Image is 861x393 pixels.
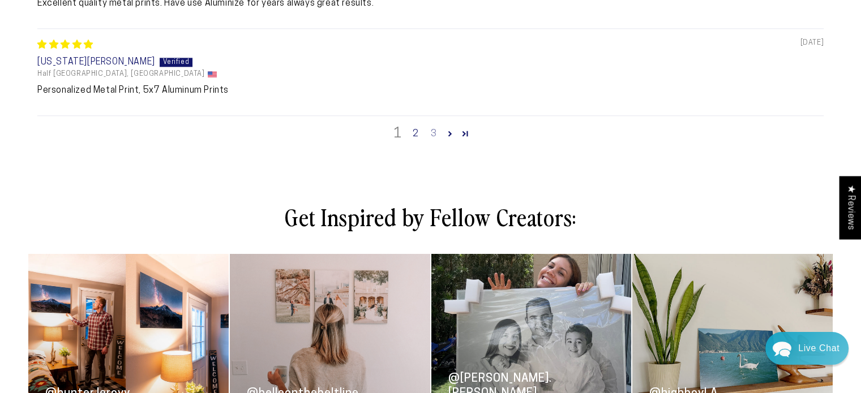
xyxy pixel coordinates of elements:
[37,70,205,79] span: Half [GEOGRAPHIC_DATA], [GEOGRAPHIC_DATA]
[458,126,473,141] a: Page 373
[37,41,93,50] span: 5 star review
[839,176,861,239] div: Click to open Judge.me floating reviews tab
[208,71,217,77] img: US
[37,58,155,67] span: [US_STATE][PERSON_NAME]
[113,202,748,231] h2: Get Inspired by Fellow Creators:
[37,84,824,97] p: Personalized Metal Print, 5x7 Aluminum Prints
[765,332,849,365] div: Chat widget toggle
[798,332,839,365] div: Contact Us Directly
[800,38,824,48] span: [DATE]
[406,127,425,141] a: Page 2
[425,127,443,141] a: Page 3
[443,126,458,141] a: Page 2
